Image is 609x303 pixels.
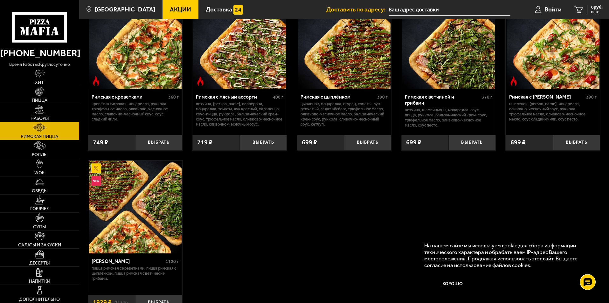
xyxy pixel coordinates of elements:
img: Акционный [91,163,101,173]
span: 699 ₽ [406,139,421,146]
span: 0 руб. [591,5,603,10]
p: цыпленок, [PERSON_NAME], моцарелла, сливочно-чесночный соус, руккола, трюфельное масло, оливково-... [509,101,597,122]
button: Выбрать [448,135,495,150]
span: 749 ₽ [93,139,108,146]
span: Супы [33,225,46,229]
span: Горячее [30,207,49,211]
span: Пицца [32,98,47,103]
span: Доставить по адресу: [326,6,389,12]
a: АкционныйНовинкаМама Миа [88,161,183,253]
span: 390 г [586,94,597,100]
button: Выбрать [135,135,182,150]
span: 0 шт. [591,10,603,14]
p: ветчина, шампиньоны, моцарелла, соус-пицца, руккола, бальзамический крем-соус, трюфельное масло, ... [405,107,492,128]
span: 1120 г [166,259,179,264]
img: Острое блюдо [91,76,101,86]
button: Выбрать [240,135,287,150]
div: Римская с ветчиной и грибами [405,94,480,106]
img: Мама Миа [89,161,182,253]
img: Новинка [91,176,101,186]
p: На нашем сайте мы используем cookie для сбора информации технического характера и обрабатываем IP... [424,242,591,269]
span: Обеды [32,189,47,193]
span: 360 г [168,94,179,100]
span: 370 г [482,94,492,100]
span: Десерты [29,261,50,265]
div: [PERSON_NAME] [92,258,164,264]
span: Войти [545,6,562,12]
button: Выбрать [344,135,391,150]
span: Хит [35,80,44,85]
button: Хорошо [424,275,481,294]
div: Римская с креветками [92,94,167,100]
div: Римская с мясным ассорти [196,94,271,100]
span: 400 г [273,94,283,100]
span: Акции [170,6,191,12]
p: цыпленок, моцарелла, огурец, томаты, лук репчатый, салат айсберг, трюфельное масло, оливково-чесн... [301,101,388,127]
span: Салаты и закуски [18,243,61,247]
img: Острое блюдо [196,76,205,86]
div: Римская с [PERSON_NAME] [509,94,585,100]
span: Доставка [206,6,232,12]
img: 15daf4d41897b9f0e9f617042186c801.svg [233,5,243,15]
span: [GEOGRAPHIC_DATA] [95,6,155,12]
p: ветчина, [PERSON_NAME], пепперони, моцарелла, томаты, лук красный, халапеньо, соус-пицца, руккола... [196,101,283,127]
p: Пицца Римская с креветками, Пицца Римская с цыплёнком, Пицца Римская с ветчиной и грибами. [92,266,179,281]
span: WOK [34,171,45,175]
span: Римская пицца [21,134,58,139]
button: Выбрать [553,135,600,150]
span: Дополнительно [19,297,60,302]
span: Наборы [31,116,49,121]
span: 719 ₽ [197,139,212,146]
span: 390 г [377,94,388,100]
span: 699 ₽ [302,139,317,146]
span: 699 ₽ [510,139,526,146]
span: Роллы [32,153,47,157]
img: Острое блюдо [509,76,518,86]
input: Ваш адрес доставки [389,4,510,16]
span: Напитки [29,279,50,284]
p: креветка тигровая, моцарелла, руккола, трюфельное масло, оливково-чесночное масло, сливочно-чесно... [92,101,179,122]
div: Римская с цыплёнком [301,94,376,100]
